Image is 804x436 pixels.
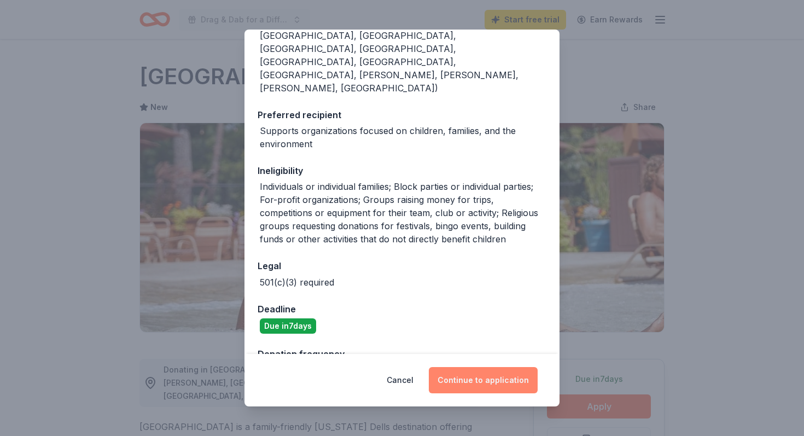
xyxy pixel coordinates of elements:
div: 501(c)(3) required [260,276,334,289]
div: Deadline [258,302,546,316]
div: Legal [258,259,546,273]
div: Supports organizations focused on children, families, and the environment [260,124,546,150]
div: Individuals or individual families; Block parties or individual parties; For-profit organizations... [260,180,546,246]
button: Continue to application [429,367,538,393]
div: Due in 7 days [260,318,316,334]
div: Donation frequency [258,347,546,361]
div: Ineligibility [258,164,546,178]
div: Preferred recipient [258,108,546,122]
button: Cancel [387,367,413,393]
